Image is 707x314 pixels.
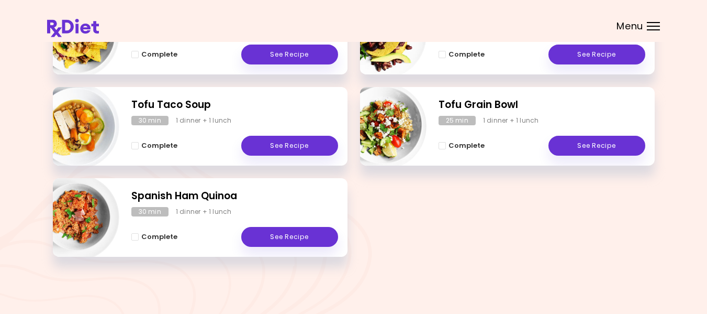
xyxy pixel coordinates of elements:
[141,233,177,241] span: Complete
[439,116,476,125] div: 25 min
[176,116,232,125] div: 1 dinner + 1 lunch
[131,48,177,61] button: Complete - Tofu Taco Salad
[141,50,177,59] span: Complete
[439,139,485,152] button: Complete - Tofu Grain Bowl
[131,139,177,152] button: Complete - Tofu Taco Soup
[32,83,119,170] img: Info - Tofu Taco Soup
[131,231,177,243] button: Complete - Spanish Ham Quinoa
[616,21,643,31] span: Menu
[448,50,485,59] span: Complete
[47,19,99,37] img: RxDiet
[483,116,539,125] div: 1 dinner + 1 lunch
[131,98,338,113] h2: Tofu Taco Soup
[131,189,338,204] h2: Spanish Ham Quinoa
[176,207,232,216] div: 1 dinner + 1 lunch
[439,98,645,113] h2: Tofu Grain Bowl
[241,136,338,156] a: See Recipe - Tofu Taco Soup
[439,48,485,61] button: Complete - Spicy Avocado Tacos
[548,45,645,64] a: See Recipe - Spicy Avocado Tacos
[548,136,645,156] a: See Recipe - Tofu Grain Bowl
[141,142,177,150] span: Complete
[241,227,338,247] a: See Recipe - Spanish Ham Quinoa
[448,142,485,150] span: Complete
[340,83,427,170] img: Info - Tofu Grain Bowl
[241,45,338,64] a: See Recipe - Tofu Taco Salad
[32,174,119,261] img: Info - Spanish Ham Quinoa
[131,116,169,125] div: 30 min
[131,207,169,216] div: 30 min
